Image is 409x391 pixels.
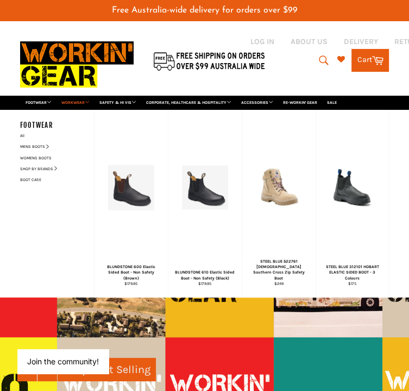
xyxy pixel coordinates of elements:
[57,96,94,110] a: WORKWEAR
[101,264,161,281] div: BLUNDSTONE 600 Elastic Sided Boot - Non Safety (Brown)
[351,49,389,72] a: Cart
[256,164,302,210] img: STEEL BLUE 522761 Ladies Southern Cross Zip Safety Boot - Workin Gear
[323,96,341,110] a: SALE
[94,110,168,297] a: BLUNDSTONE 600 Elastic Sided Boot - Non Safety (Brown) - Workin Gear BLUNDSTONE 600 Elastic Sided...
[330,167,375,208] img: STEEL BLUE 312101 HOBART ELASTIC SIDED BOOT - Workin' Gear
[279,96,322,110] a: RE-WORKIN' GEAR
[237,96,278,110] a: ACCESSORIES
[242,110,316,297] a: STEEL BLUE 522761 Ladies Southern Cross Zip Safety Boot - Workin Gear STEEL BLUE 522761 [DEMOGRAP...
[20,121,94,131] h5: FOOTWEAR
[20,34,134,95] img: Workin Gear leaders in Workwear, Safety Boots, PPE, Uniforms. Australia's No.1 in Workwear
[27,357,99,366] button: Join the community!
[175,281,235,287] div: $179.95
[142,96,236,110] a: CORPORATE, HEALTHCARE & HOSPITALITY
[152,50,266,72] img: Flat $9.95 shipping Australia wide
[316,110,389,297] a: STEEL BLUE 312101 HOBART ELASTIC SIDED BOOT - Workin' Gear STEEL BLUE 312101 HOBART ELASTIC SIDED...
[182,165,228,209] img: BLUNDSTONE 610 Elastic Sided Boot - Non Safety - Workin Gear
[15,153,107,164] a: WOMENS BOOTS
[168,110,242,297] a: BLUNDSTONE 610 Elastic Sided Boot - Non Safety - Workin Gear BLUNDSTONE 610 Elastic Sided Boot - ...
[15,175,107,185] a: BOOT CARE
[323,281,382,287] div: $175
[95,96,141,110] a: SAFETY & HI VIS
[112,6,298,15] span: Free Australia-wide delivery for orders over $99
[15,131,94,141] a: All
[249,259,309,281] div: STEEL BLUE 522761 [DEMOGRAPHIC_DATA] Southern Cross Zip Safety Boot
[323,264,382,281] div: STEEL BLUE 312101 HOBART ELASTIC SIDED BOOT - 3 Colours
[15,141,107,152] a: MENS BOOTS
[108,165,154,210] img: BLUNDSTONE 600 Elastic Sided Boot - Non Safety (Brown) - Workin Gear
[15,164,107,175] a: SHOP BY BRANDS
[101,281,161,287] div: $179.95
[249,281,309,287] div: $249
[175,270,235,281] div: BLUNDSTONE 610 Elastic Sided Boot - Non Safety (Black)
[21,96,56,110] a: FOOTWEAR
[344,36,378,47] a: DELIVERY
[291,36,328,47] a: ABOUT US
[250,37,274,46] a: Log in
